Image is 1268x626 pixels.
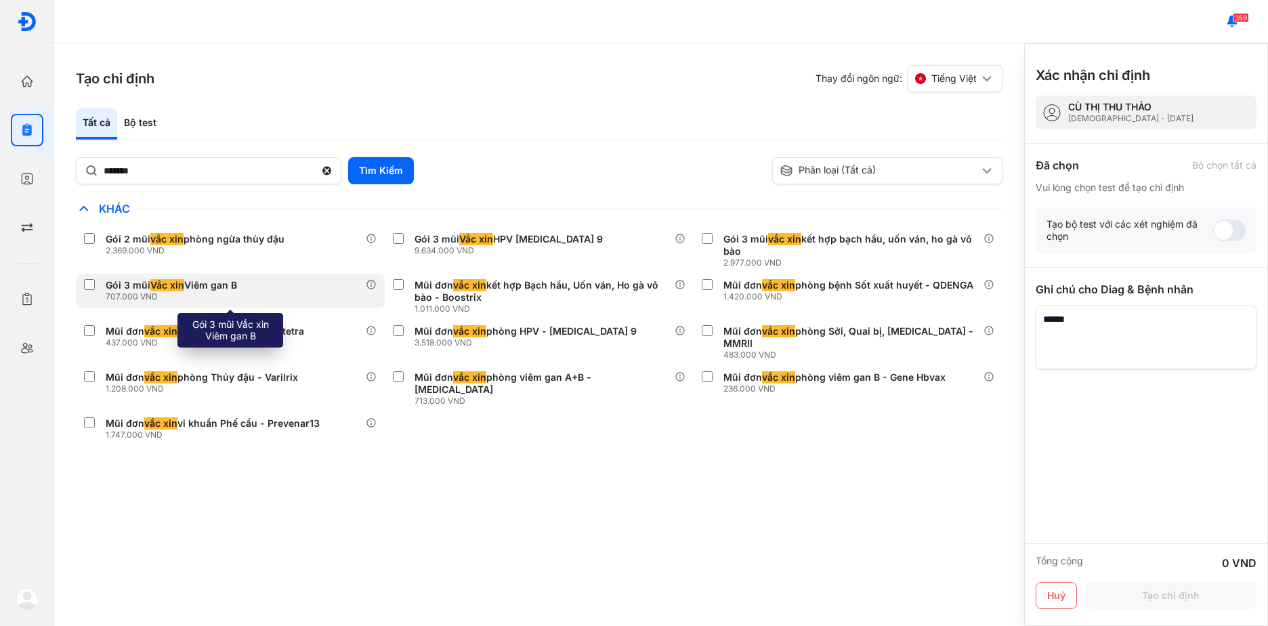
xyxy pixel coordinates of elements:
[415,304,675,314] div: 1.011.000 VND
[144,325,177,337] span: vắc xin
[348,157,414,184] button: Tìm Kiếm
[723,383,951,394] div: 236.000 VND
[1233,13,1249,22] span: 359
[17,12,37,32] img: logo
[106,417,320,430] div: Mũi đơn vi khuẩn Phế cầu - Prevenar13
[723,325,978,350] div: Mũi đơn phòng Sởi, Quai bị, [MEDICAL_DATA] - MMRII
[415,233,603,245] div: Gói 3 mũi HPV [MEDICAL_DATA] 9
[762,371,795,383] span: vắc xin
[453,371,486,383] span: vắc xin
[415,279,669,304] div: Mũi đơn kết hợp Bạch hầu, Uốn ván, Ho gà vô bào - Boostrix
[106,291,242,302] div: 707.000 VND
[1085,582,1256,609] button: Tạo chỉ định
[76,108,117,140] div: Tất cả
[76,69,154,88] h3: Tạo chỉ định
[453,325,486,337] span: vắc xin
[816,65,1002,92] div: Thay đổi ngôn ngữ:
[1192,159,1256,171] div: Bỏ chọn tất cả
[723,371,946,383] div: Mũi đơn phòng viêm gan B - Gene Hbvax
[106,325,304,337] div: Mũi đơn phòng Cúm - Influvax tetra
[150,233,184,245] span: vắc xin
[459,233,493,245] span: Vắc xin
[723,291,979,302] div: 1.420.000 VND
[415,371,669,396] div: Mũi đơn phòng viêm gan A+B - [MEDICAL_DATA]
[762,279,795,291] span: vắc xin
[1036,555,1083,571] div: Tổng cộng
[723,279,973,291] div: Mũi đơn phòng bệnh Sốt xuất huyết - QDENGA
[106,430,325,440] div: 1.747.000 VND
[106,245,290,256] div: 2.369.000 VND
[1036,66,1150,85] h3: Xác nhận chỉ định
[92,202,137,215] span: Khác
[415,325,637,337] div: Mũi đơn phòng HPV - [MEDICAL_DATA] 9
[723,350,984,360] div: 483.000 VND
[780,164,979,178] div: Phân loại (Tất cả)
[1068,113,1193,124] div: [DEMOGRAPHIC_DATA] - [DATE]
[106,383,303,394] div: 1.208.000 VND
[762,325,795,337] span: vắc xin
[415,337,642,348] div: 3.518.000 VND
[1036,582,1077,609] button: Huỷ
[117,108,163,140] div: Bộ test
[144,371,177,383] span: vắc xin
[931,72,977,85] span: Tiếng Việt
[768,233,801,245] span: vắc xin
[1047,218,1213,243] div: Tạo bộ test với các xét nghiệm đã chọn
[723,257,984,268] div: 2.977.000 VND
[723,233,978,257] div: Gói 3 mũi kết hợp bạch hầu, uốn ván, ho gà vô bào
[1036,182,1256,194] div: Vui lòng chọn test để tạo chỉ định
[1036,281,1256,297] div: Ghi chú cho Diag & Bệnh nhân
[106,371,298,383] div: Mũi đơn phòng Thủy đậu - Varilrix
[106,279,237,291] div: Gói 3 mũi Viêm gan B
[1068,101,1193,113] div: CÙ THỊ THU THẢO
[106,337,310,348] div: 437.000 VND
[415,245,608,256] div: 9.634.000 VND
[150,279,184,291] span: Vắc xin
[16,588,38,610] img: logo
[1036,157,1079,173] div: Đã chọn
[106,233,284,245] div: Gói 2 mũi phòng ngừa thủy đậu
[144,417,177,430] span: vắc xin
[1222,555,1256,571] div: 0 VND
[453,279,486,291] span: vắc xin
[415,396,675,406] div: 713.000 VND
